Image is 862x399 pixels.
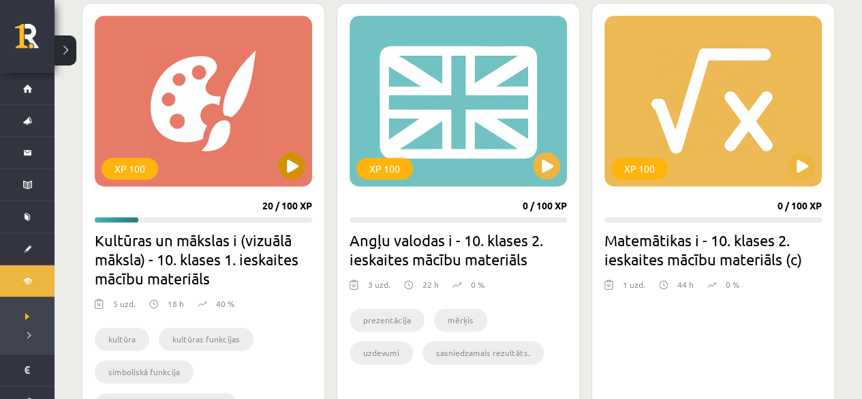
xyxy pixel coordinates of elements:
p: 44 h [677,278,694,291]
h2: Angļu valodas i - 10. klases 2. ieskaites mācību materiāls [350,231,567,269]
li: simboliskā funkcija [95,360,194,383]
li: prezentācija [350,308,425,331]
p: 40 % [216,297,234,310]
p: 0 % [471,278,484,291]
div: 3 uzd. [368,278,390,299]
div: XP 100 [611,158,668,179]
h2: Matemātikas i - 10. klases 2. ieskaites mācību materiāls (c) [604,231,822,269]
li: sasniedzamais rezultāts. [422,341,544,364]
li: kultūras funkcijas [159,327,253,351]
div: 1 uzd. [623,278,645,299]
li: mērķis [434,308,487,331]
p: 18 h [168,297,184,310]
li: kultūra [95,327,149,351]
p: 22 h [422,278,439,291]
div: 5 uzd. [113,297,136,318]
a: Rīgas 1. Tālmācības vidusskola [15,24,55,58]
div: XP 100 [356,158,413,179]
div: XP 100 [102,158,158,179]
p: 0 % [726,278,739,291]
li: uzdevumi [350,341,413,364]
h2: Kultūras un mākslas i (vizuālā māksla) - 10. klases 1. ieskaites mācību materiāls [95,231,312,288]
